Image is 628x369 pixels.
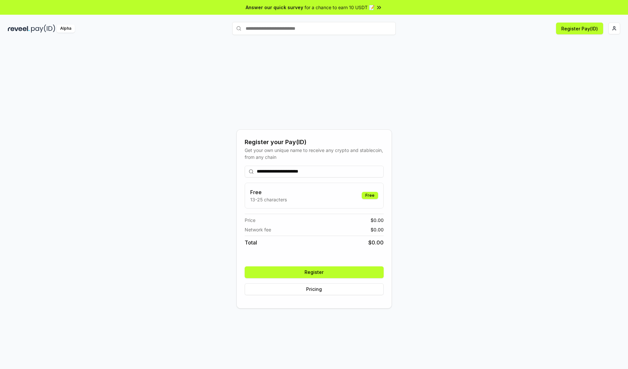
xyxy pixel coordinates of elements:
[8,25,30,33] img: reveel_dark
[368,239,384,246] span: $ 0.00
[305,4,375,11] span: for a chance to earn 10 USDT 📝
[245,239,257,246] span: Total
[250,196,287,203] p: 13-25 characters
[245,283,384,295] button: Pricing
[250,188,287,196] h3: Free
[245,266,384,278] button: Register
[245,147,384,160] div: Get your own unique name to receive any crypto and stablecoin, from any chain
[245,226,271,233] span: Network fee
[556,23,603,34] button: Register Pay(ID)
[57,25,75,33] div: Alpha
[371,226,384,233] span: $ 0.00
[245,217,255,224] span: Price
[362,192,378,199] div: Free
[31,25,55,33] img: pay_id
[371,217,384,224] span: $ 0.00
[245,138,384,147] div: Register your Pay(ID)
[246,4,303,11] span: Answer our quick survey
